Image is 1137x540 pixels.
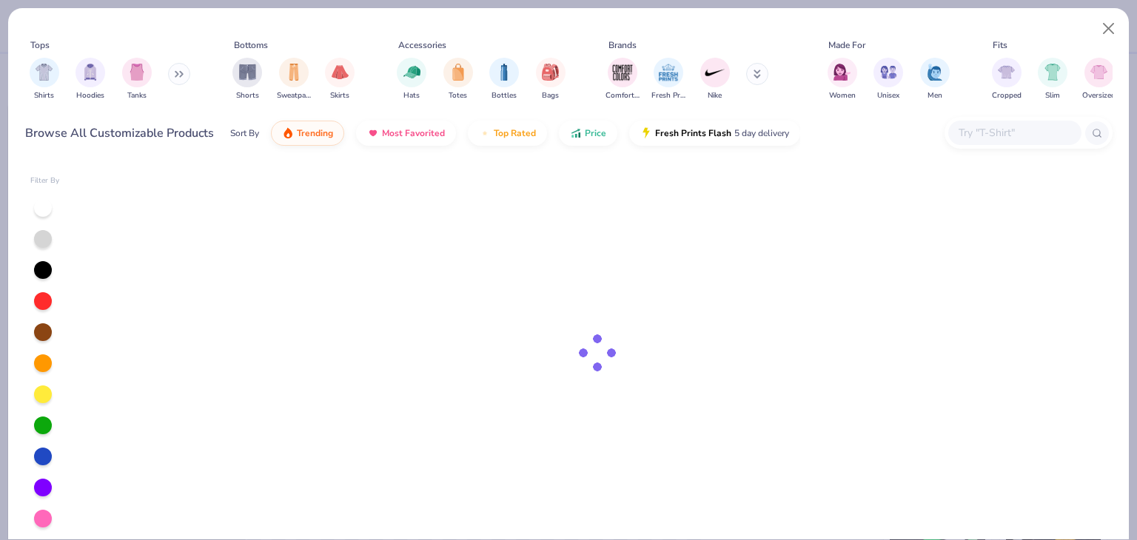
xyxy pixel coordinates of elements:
[30,175,60,186] div: Filter By
[708,90,722,101] span: Nike
[492,90,517,101] span: Bottles
[1082,58,1116,101] div: filter for Oversized
[1045,90,1060,101] span: Slim
[700,58,730,101] div: filter for Nike
[704,61,726,84] img: Nike Image
[880,64,897,81] img: Unisex Image
[297,127,333,139] span: Trending
[30,58,59,101] button: filter button
[36,64,53,81] img: Shirts Image
[651,90,685,101] span: Fresh Prints
[277,90,311,101] span: Sweatpants
[992,58,1022,101] button: filter button
[998,64,1015,81] img: Cropped Image
[450,64,466,81] img: Totes Image
[920,58,950,101] button: filter button
[398,38,446,52] div: Accessories
[1038,58,1067,101] button: filter button
[489,58,519,101] div: filter for Bottles
[494,127,536,139] span: Top Rated
[34,90,54,101] span: Shirts
[234,38,268,52] div: Bottoms
[25,124,214,142] div: Browse All Customizable Products
[542,64,558,81] img: Bags Image
[271,121,344,146] button: Trending
[129,64,145,81] img: Tanks Image
[1095,15,1123,43] button: Close
[651,58,685,101] button: filter button
[1038,58,1067,101] div: filter for Slim
[608,38,637,52] div: Brands
[559,121,617,146] button: Price
[828,38,865,52] div: Made For
[992,58,1022,101] div: filter for Cropped
[873,58,903,101] button: filter button
[122,58,152,101] button: filter button
[403,90,420,101] span: Hats
[877,90,899,101] span: Unisex
[76,58,105,101] button: filter button
[536,58,566,101] div: filter for Bags
[489,58,519,101] button: filter button
[76,90,104,101] span: Hoodies
[277,58,311,101] button: filter button
[468,121,547,146] button: Top Rated
[82,64,98,81] img: Hoodies Image
[657,61,680,84] img: Fresh Prints Image
[382,127,445,139] span: Most Favorited
[928,90,942,101] span: Men
[611,61,634,84] img: Comfort Colors Image
[30,58,59,101] div: filter for Shirts
[356,121,456,146] button: Most Favorited
[606,90,640,101] span: Comfort Colors
[629,121,800,146] button: Fresh Prints Flash5 day delivery
[449,90,467,101] span: Totes
[957,124,1071,141] input: Try "T-Shirt"
[606,58,640,101] div: filter for Comfort Colors
[734,125,789,142] span: 5 day delivery
[479,127,491,139] img: TopRated.gif
[640,127,652,139] img: flash.gif
[397,58,426,101] button: filter button
[920,58,950,101] div: filter for Men
[282,127,294,139] img: trending.gif
[30,38,50,52] div: Tops
[1044,64,1061,81] img: Slim Image
[1082,58,1116,101] button: filter button
[332,64,349,81] img: Skirts Image
[536,58,566,101] button: filter button
[1090,64,1107,81] img: Oversized Image
[122,58,152,101] div: filter for Tanks
[700,58,730,101] button: filter button
[655,127,731,139] span: Fresh Prints Flash
[834,64,851,81] img: Women Image
[542,90,559,101] span: Bags
[496,64,512,81] img: Bottles Image
[606,58,640,101] button: filter button
[325,58,355,101] div: filter for Skirts
[829,90,856,101] span: Women
[239,64,256,81] img: Shorts Image
[76,58,105,101] div: filter for Hoodies
[127,90,147,101] span: Tanks
[367,127,379,139] img: most_fav.gif
[993,38,1007,52] div: Fits
[286,64,302,81] img: Sweatpants Image
[927,64,943,81] img: Men Image
[330,90,349,101] span: Skirts
[828,58,857,101] button: filter button
[585,127,606,139] span: Price
[1082,90,1116,101] span: Oversized
[236,90,259,101] span: Shorts
[651,58,685,101] div: filter for Fresh Prints
[397,58,426,101] div: filter for Hats
[443,58,473,101] button: filter button
[230,126,259,140] div: Sort By
[992,90,1022,101] span: Cropped
[232,58,262,101] button: filter button
[873,58,903,101] div: filter for Unisex
[443,58,473,101] div: filter for Totes
[232,58,262,101] div: filter for Shorts
[403,64,420,81] img: Hats Image
[828,58,857,101] div: filter for Women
